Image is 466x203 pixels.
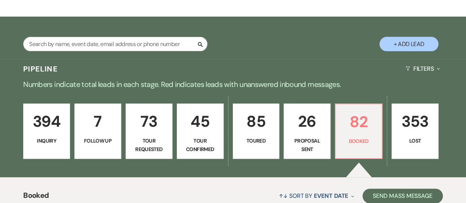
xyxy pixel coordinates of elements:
p: Booked [340,137,377,145]
p: 353 [396,109,434,134]
a: 353Lost [392,104,438,159]
p: Inquiry [28,137,65,145]
p: Lost [396,137,434,145]
p: 85 [238,109,275,134]
a: 7Follow Up [74,104,121,159]
p: Tour Requested [130,137,168,153]
p: Proposal Sent [288,137,326,153]
p: Tour Confirmed [182,137,219,153]
p: Toured [238,137,275,145]
p: 73 [130,109,168,134]
a: 85Toured [233,104,280,159]
a: 26Proposal Sent [284,104,330,159]
p: 82 [340,109,377,134]
p: 45 [182,109,219,134]
a: 73Tour Requested [126,104,172,159]
p: 26 [288,109,326,134]
button: + Add Lead [379,37,438,51]
a: 394Inquiry [23,104,70,159]
span: Event Date [314,192,348,200]
a: 82Booked [335,104,382,159]
span: ↑↓ [279,192,288,200]
input: Search by name, event date, email address or phone number [23,37,207,51]
button: Filters [403,59,443,78]
p: 7 [79,109,116,134]
h3: Pipeline [23,64,58,74]
a: 45Tour Confirmed [177,104,224,159]
p: Follow Up [79,137,116,145]
p: 394 [28,109,65,134]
